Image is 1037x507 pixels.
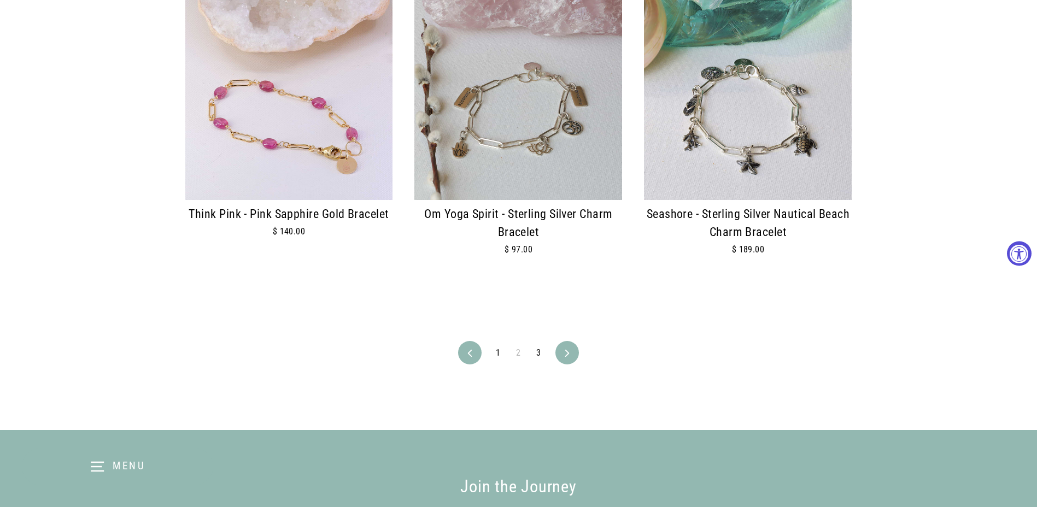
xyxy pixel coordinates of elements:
div: Think Pink - Pink Sapphire Gold Bracelet [185,205,393,223]
a: 3 [530,344,547,362]
a: 1 [489,344,507,362]
span: $ 140.00 [273,226,306,237]
button: Accessibility Widget, click to open [1007,241,1032,266]
span: Menu [113,459,146,472]
button: Menu [22,448,213,485]
div: Seashore - Sterling Silver Nautical Beach Charm Bracelet [644,205,852,241]
span: $ 189.00 [732,244,765,255]
div: Om Yoga Spirit - Sterling Silver Charm Bracelet [414,205,622,241]
span: $ 97.00 [505,244,532,255]
div: Join the Journey [229,474,807,500]
span: 2 [509,344,527,362]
